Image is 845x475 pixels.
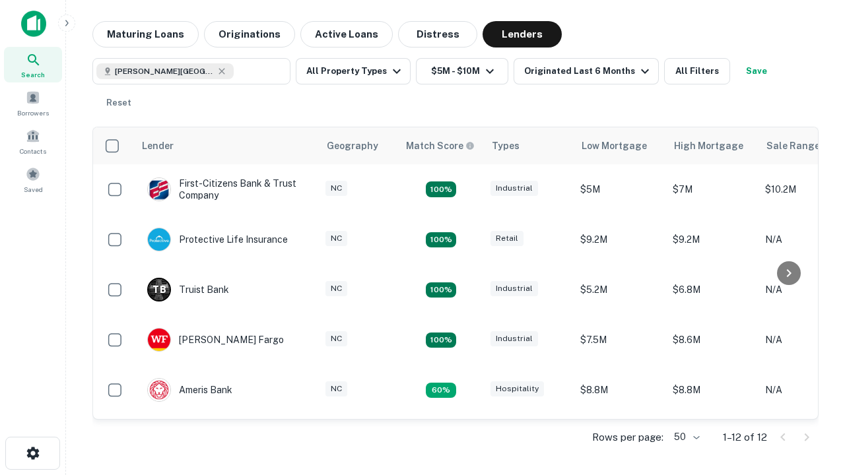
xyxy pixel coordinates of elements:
[426,232,456,248] div: Matching Properties: 2, hasApolloMatch: undefined
[406,139,472,153] h6: Match Score
[325,181,347,196] div: NC
[24,184,43,195] span: Saved
[426,383,456,398] div: Matching Properties: 1, hasApolloMatch: undefined
[574,127,666,164] th: Low Mortgage
[582,138,647,154] div: Low Mortgage
[148,178,170,201] img: picture
[664,58,730,84] button: All Filters
[296,58,411,84] button: All Property Types
[666,265,759,315] td: $6.8M
[21,69,45,80] span: Search
[666,214,759,265] td: $9.2M
[426,282,456,298] div: Matching Properties: 3, hasApolloMatch: undefined
[147,228,288,251] div: Protective Life Insurance
[735,58,778,84] button: Save your search to get updates of matches that match your search criteria.
[115,65,214,77] span: [PERSON_NAME][GEOGRAPHIC_DATA], [GEOGRAPHIC_DATA]
[21,11,46,37] img: capitalize-icon.png
[98,90,140,116] button: Reset
[514,58,659,84] button: Originated Last 6 Months
[4,85,62,121] a: Borrowers
[319,127,398,164] th: Geography
[666,315,759,365] td: $8.6M
[766,138,820,154] div: Sale Range
[666,415,759,465] td: $9.2M
[426,181,456,197] div: Matching Properties: 2, hasApolloMatch: undefined
[592,429,663,445] p: Rows per page:
[406,139,475,153] div: Capitalize uses an advanced AI algorithm to match your search with the best lender. The match sco...
[325,231,347,246] div: NC
[20,146,46,156] span: Contacts
[327,138,378,154] div: Geography
[325,281,347,296] div: NC
[325,331,347,346] div: NC
[524,63,653,79] div: Originated Last 6 Months
[4,162,62,197] a: Saved
[300,21,393,47] button: Active Loans
[152,283,166,297] p: T B
[490,281,538,296] div: Industrial
[490,231,524,246] div: Retail
[148,228,170,251] img: picture
[490,181,538,196] div: Industrial
[17,108,49,118] span: Borrowers
[416,58,508,84] button: $5M - $10M
[325,381,347,396] div: NC
[669,427,702,447] div: 50
[490,331,538,346] div: Industrial
[4,47,62,82] a: Search
[574,164,666,214] td: $5M
[398,21,477,47] button: Distress
[148,379,170,401] img: picture
[574,265,666,315] td: $5.2M
[148,329,170,351] img: picture
[134,127,319,164] th: Lender
[92,21,199,47] button: Maturing Loans
[484,127,574,164] th: Types
[674,138,743,154] div: High Mortgage
[398,127,484,164] th: Capitalize uses an advanced AI algorithm to match your search with the best lender. The match sco...
[426,332,456,348] div: Matching Properties: 2, hasApolloMatch: undefined
[574,315,666,365] td: $7.5M
[723,429,767,445] p: 1–12 of 12
[574,365,666,415] td: $8.8M
[666,127,759,164] th: High Mortgage
[574,415,666,465] td: $9.2M
[147,328,284,352] div: [PERSON_NAME] Fargo
[204,21,295,47] button: Originations
[490,381,544,396] div: Hospitality
[492,138,520,154] div: Types
[779,327,845,391] iframe: Chat Widget
[4,123,62,159] a: Contacts
[574,214,666,265] td: $9.2M
[483,21,562,47] button: Lenders
[147,378,232,402] div: Ameris Bank
[666,164,759,214] td: $7M
[666,365,759,415] td: $8.8M
[147,278,229,301] div: Truist Bank
[142,138,174,154] div: Lender
[147,177,306,201] div: First-citizens Bank & Trust Company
